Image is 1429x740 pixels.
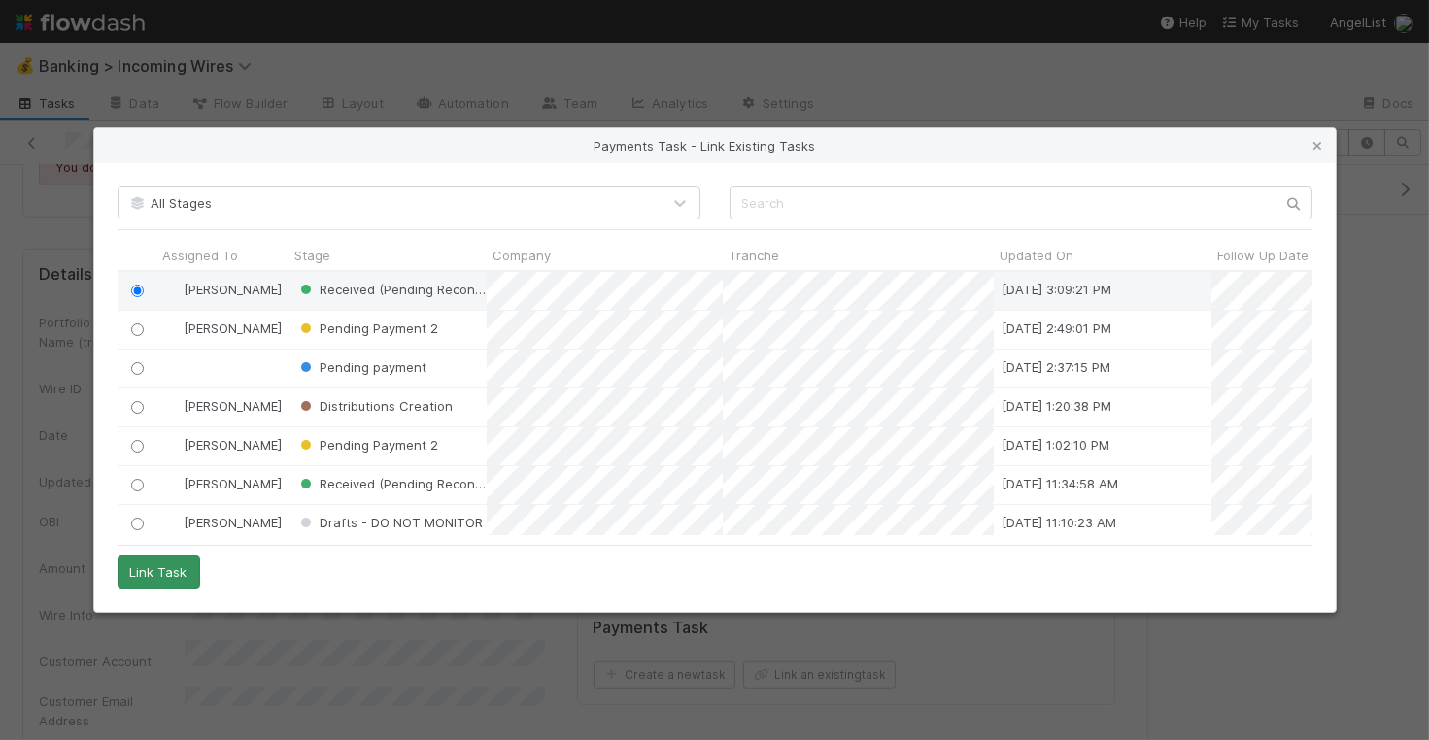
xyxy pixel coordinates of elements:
[184,437,282,453] span: [PERSON_NAME]
[165,282,181,297] img: avatar_99e80e95-8f0d-4917-ae3c-b5dad577a2b5.png
[164,319,282,338] div: [PERSON_NAME]
[130,362,143,375] input: Toggle Row Selected
[165,320,181,336] img: avatar_705b8750-32ac-4031-bf5f-ad93a4909bc8.png
[1001,396,1110,416] div: [DATE] 1:20:38 PM
[184,398,282,414] span: [PERSON_NAME]
[130,285,143,297] input: Toggle Row Selected
[165,476,181,491] img: avatar_99e80e95-8f0d-4917-ae3c-b5dad577a2b5.png
[296,396,453,416] div: Distributions Creation
[730,186,1312,219] input: Search
[162,246,238,265] span: Assigned To
[1001,513,1115,532] div: [DATE] 11:10:23 AM
[165,398,181,414] img: avatar_a2d05fec-0a57-4266-8476-74cda3464b0e.png
[130,440,143,453] input: Toggle Row Selected
[164,435,282,454] div: [PERSON_NAME]
[296,280,487,299] div: Received (Pending Reconciliation)
[130,401,143,414] input: Toggle Row Selected
[94,128,1336,163] div: Payments Task - Link Existing Tasks
[184,476,282,491] span: [PERSON_NAME]
[165,515,181,530] img: avatar_c6c9a18c-a1dc-4048-8eac-219674057138.png
[296,513,483,532] div: Drafts - DO NOT MONITOR
[296,435,438,454] div: Pending Payment 2
[164,513,282,532] div: [PERSON_NAME]
[729,246,779,265] span: Tranche
[118,555,200,589] button: Link Task
[165,437,181,453] img: avatar_705b8750-32ac-4031-bf5f-ad93a4909bc8.png
[296,357,426,377] div: Pending payment
[164,280,282,299] div: [PERSON_NAME]
[493,246,551,265] span: Company
[164,396,282,416] div: [PERSON_NAME]
[1001,435,1108,454] div: [DATE] 1:02:10 PM
[164,474,282,493] div: [PERSON_NAME]
[296,398,453,414] span: Distributions Creation
[130,518,143,530] input: Toggle Row Selected
[1000,246,1073,265] span: Updated On
[294,246,330,265] span: Stage
[296,320,438,336] span: Pending Payment 2
[296,437,438,453] span: Pending Payment 2
[1217,246,1309,265] span: Follow Up Date
[128,195,213,211] span: All Stages
[296,515,483,530] span: Drafts - DO NOT MONITOR
[184,282,282,297] span: [PERSON_NAME]
[184,320,282,336] span: [PERSON_NAME]
[130,323,143,336] input: Toggle Row Selected
[1001,280,1110,299] div: [DATE] 3:09:21 PM
[296,282,526,297] span: Received (Pending Reconciliation)
[296,359,426,375] span: Pending payment
[130,479,143,491] input: Toggle Row Selected
[184,515,282,530] span: [PERSON_NAME]
[296,474,487,493] div: Received (Pending Reconciliation)
[296,476,526,491] span: Received (Pending Reconciliation)
[1001,357,1109,377] div: [DATE] 2:37:15 PM
[1001,474,1117,493] div: [DATE] 11:34:58 AM
[296,319,438,338] div: Pending Payment 2
[1001,319,1110,338] div: [DATE] 2:49:01 PM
